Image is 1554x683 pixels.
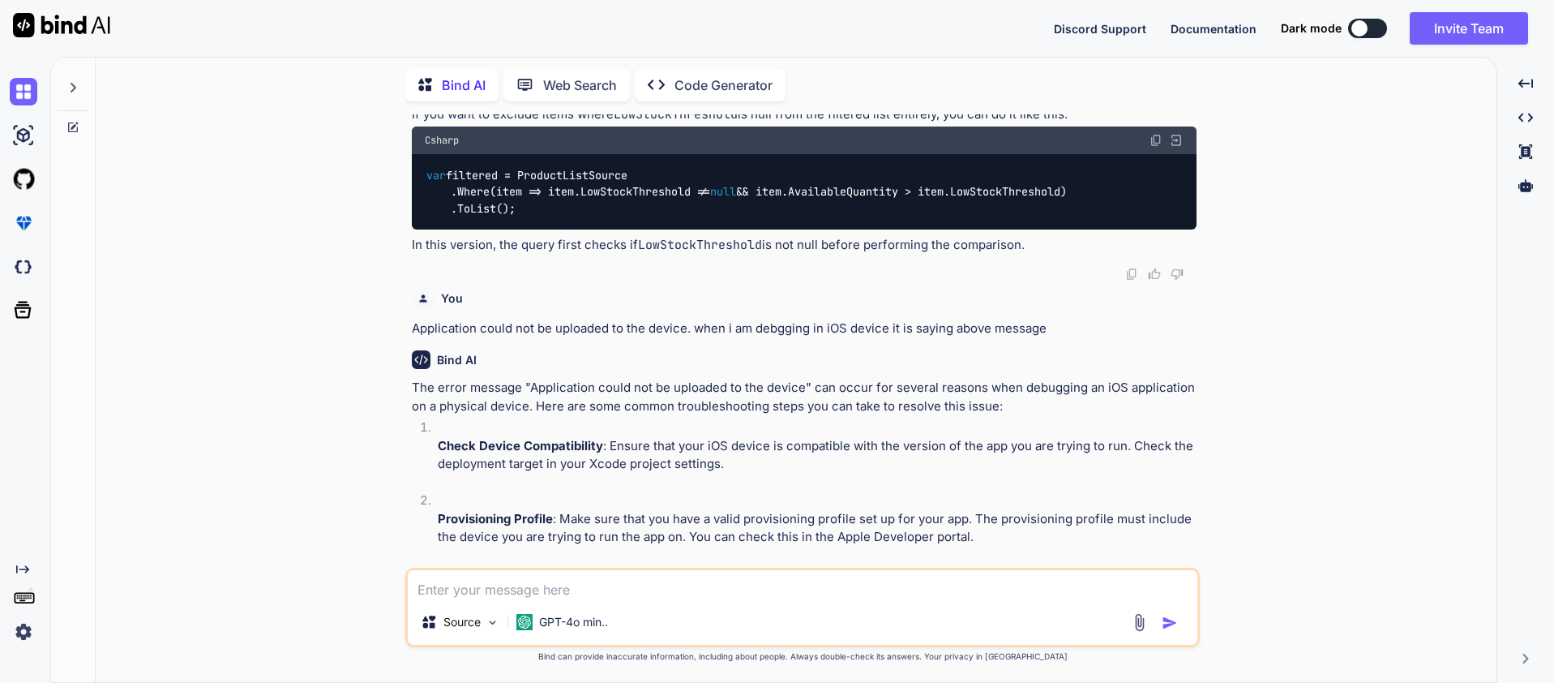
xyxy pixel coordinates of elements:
code: LowStockThreshold [614,106,738,122]
p: GPT-4o min.. [539,614,608,630]
strong: Check Device Compatibility [438,438,603,453]
p: : Make sure that you have a valid provisioning profile set up for your app. The provisioning prof... [438,510,1197,547]
button: Invite Team [1410,12,1528,45]
strong: Provisioning Profile [438,511,553,526]
p: : Ensure that your iOS device is compatible with the version of the app you are trying to run. Ch... [438,437,1197,474]
span: null [710,185,736,200]
span: Discord Support [1054,22,1146,36]
p: Bind AI [442,75,486,95]
p: Code Generator [674,75,773,95]
span: Dark mode [1281,20,1342,37]
code: LowStockThreshold [638,237,762,253]
span: var [426,168,446,183]
img: chat [10,78,37,105]
button: Discord Support [1054,20,1146,37]
img: Open in Browser [1169,133,1184,148]
span: Csharp [425,134,459,147]
p: Bind can provide inaccurate information, including about people. Always double-check its answers.... [405,651,1200,663]
p: Application could not be uploaded to the device. when i am debgging in iOS device it is saying ab... [412,320,1197,338]
img: ai-studio [10,122,37,149]
img: attachment [1130,613,1149,632]
img: like [1148,268,1161,281]
p: The error message "Application could not be uploaded to the device" can occur for several reasons... [412,379,1197,415]
img: icon [1162,615,1178,631]
p: In this version, the query first checks if is not null before performing the comparison. [412,236,1197,255]
code: filtered = ProductListSource .Where(item => item.LowStockThreshold != && item.AvailableQuantity >... [425,167,1067,217]
p: Web Search [543,75,617,95]
span: Documentation [1171,22,1256,36]
img: darkCloudIdeIcon [10,253,37,281]
p: Source [443,614,481,630]
h6: You [441,290,463,307]
img: dislike [1171,268,1184,281]
img: Bind AI [13,13,110,37]
h6: Bind AI [437,352,477,368]
p: If you want to exclude items where is null from the filtered list entirely, you can do it like this: [412,105,1197,124]
img: copy [1149,134,1162,147]
img: copy [1125,268,1138,281]
img: premium [10,209,37,237]
img: settings [10,618,37,646]
img: Pick Models [486,616,499,629]
img: githubLight [10,165,37,193]
button: Documentation [1171,20,1256,37]
img: GPT-4o mini [516,614,533,630]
